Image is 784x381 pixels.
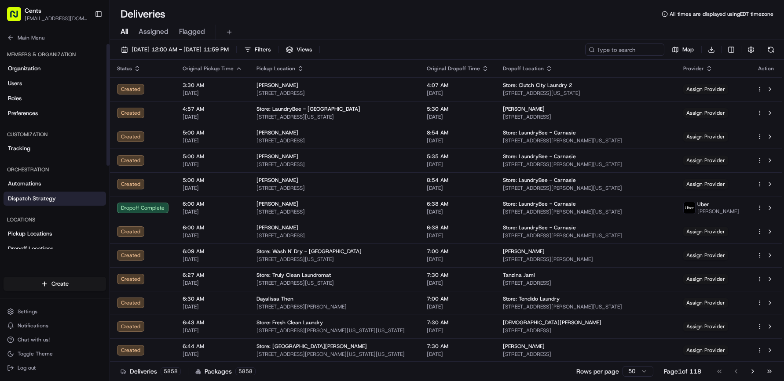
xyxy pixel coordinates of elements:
[427,137,489,144] span: [DATE]
[4,227,106,241] a: Pickup Locations
[51,280,69,288] span: Create
[4,277,106,291] button: Create
[9,9,26,26] img: Nash
[183,351,242,358] span: [DATE]
[4,163,106,177] div: Orchestration
[183,343,242,350] span: 6:44 AM
[117,65,132,72] span: Status
[503,343,545,350] span: [PERSON_NAME]
[4,192,106,206] a: Dispatch Strategy
[195,367,256,376] div: Packages
[183,185,242,192] span: [DATE]
[503,65,544,72] span: Dropoff Location
[25,6,41,15] button: Cents
[121,367,181,376] div: Deliveries
[427,327,489,334] span: [DATE]
[427,319,489,326] span: 7:30 AM
[427,295,489,302] span: 7:00 AM
[427,200,489,207] span: 6:38 AM
[503,105,545,112] span: [PERSON_NAME]
[100,136,118,143] span: [DATE]
[9,152,23,166] img: Sivan Salem
[121,26,128,37] span: All
[4,4,91,25] button: Cents[EMAIL_ADDRESS][DOMAIN_NAME]
[427,343,489,350] span: 7:30 AM
[683,179,728,189] span: Assign Provider
[183,272,242,279] span: 6:27 AM
[427,351,489,358] span: [DATE]
[256,208,413,215] span: [STREET_ADDRESS]
[18,336,50,343] span: Chat with us!
[183,208,242,215] span: [DATE]
[4,47,106,62] div: Members & Organization
[4,348,106,360] button: Toggle Theme
[4,305,106,318] button: Settings
[256,279,413,287] span: [STREET_ADDRESS][US_STATE]
[256,232,413,239] span: [STREET_ADDRESS]
[256,161,413,168] span: [STREET_ADDRESS]
[682,46,694,54] span: Map
[4,106,106,120] a: Preferences
[8,94,22,102] span: Roles
[183,319,242,326] span: 6:43 AM
[8,65,40,73] span: Organization
[297,46,312,54] span: Views
[256,256,413,263] span: [STREET_ADDRESS][US_STATE]
[503,153,576,160] span: Store: LaundryBee - Carnasie
[683,345,728,355] span: Assign Provider
[757,65,775,72] div: Action
[256,177,298,184] span: [PERSON_NAME]
[256,153,298,160] span: [PERSON_NAME]
[18,196,67,205] span: Knowledge Base
[503,272,535,279] span: Tanzina Jami
[235,367,256,375] div: 5858
[683,156,728,165] span: Assign Provider
[161,367,181,375] div: 5858
[427,153,489,160] span: 5:35 AM
[4,177,106,191] a: Automations
[256,113,413,120] span: [STREET_ADDRESS][US_STATE]
[183,65,234,72] span: Original Pickup Time
[503,256,670,263] span: [STREET_ADDRESS][PERSON_NAME]
[73,160,76,167] span: •
[503,90,670,97] span: [STREET_ADDRESS][US_STATE]
[427,82,489,89] span: 4:07 AM
[683,132,728,142] span: Assign Provider
[18,34,44,41] span: Main Menu
[256,105,360,112] span: Store: LaundryBee - [GEOGRAPHIC_DATA]
[183,129,242,136] span: 5:00 AM
[256,129,298,136] span: [PERSON_NAME]
[427,113,489,120] span: [DATE]
[503,319,601,326] span: [DEMOGRAPHIC_DATA][PERSON_NAME]
[668,44,698,56] button: Map
[697,208,739,215] span: [PERSON_NAME]
[95,136,99,143] span: •
[27,136,94,143] span: Wisdom [PERSON_NAME]
[8,180,41,188] span: Automations
[683,274,728,284] span: Assign Provider
[427,185,489,192] span: [DATE]
[503,113,670,120] span: [STREET_ADDRESS]
[4,362,106,374] button: Log out
[183,256,242,263] span: [DATE]
[25,15,88,22] span: [EMAIL_ADDRESS][DOMAIN_NAME]
[18,308,37,315] span: Settings
[183,327,242,334] span: [DATE]
[427,232,489,239] span: [DATE]
[255,46,271,54] span: Filters
[503,295,560,302] span: Store: Tendido Laundry
[684,202,695,214] img: uber-new-logo.jpeg
[256,200,298,207] span: [PERSON_NAME]
[4,142,106,156] a: Tracking
[256,90,413,97] span: [STREET_ADDRESS]
[9,128,23,145] img: Wisdom Oko
[427,129,489,136] span: 8:54 AM
[503,185,670,192] span: [STREET_ADDRESS][PERSON_NAME][US_STATE]
[183,279,242,287] span: [DATE]
[78,160,96,167] span: [DATE]
[132,46,229,54] span: [DATE] 12:00 AM - [DATE] 11:59 PM
[4,213,106,227] div: Locations
[256,351,413,358] span: [STREET_ADDRESS][PERSON_NAME][US_STATE][US_STATE]
[256,224,298,231] span: [PERSON_NAME]
[503,208,670,215] span: [STREET_ADDRESS][PERSON_NAME][US_STATE]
